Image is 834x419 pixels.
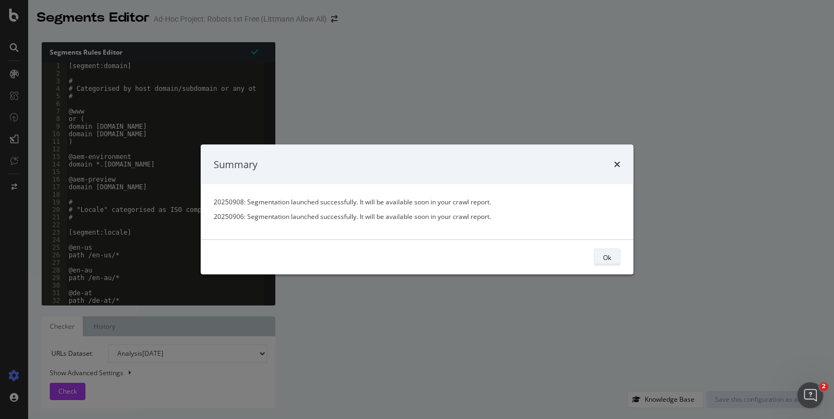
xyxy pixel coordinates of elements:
button: Ok [594,249,620,266]
p: 20250906: Segmentation launched successfully. It will be available soon in your crawl report. [214,212,620,221]
div: times [614,157,620,171]
iframe: Intercom live chat [797,382,823,408]
div: Summary [214,157,257,171]
div: Ok [603,252,611,262]
p: 20250908: Segmentation launched successfully. It will be available soon in your crawl report. [214,197,620,207]
span: 2 [819,382,828,391]
div: modal [201,144,633,275]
